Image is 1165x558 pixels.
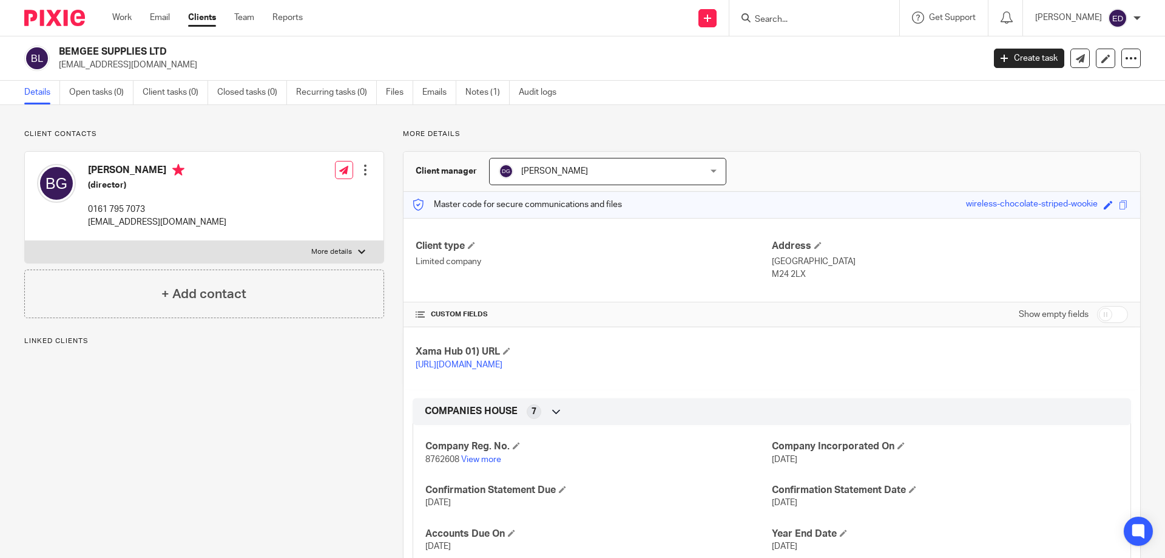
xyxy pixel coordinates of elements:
[311,247,352,257] p: More details
[425,542,451,551] span: [DATE]
[88,203,226,216] p: 0161 795 7073
[188,12,216,24] a: Clients
[425,405,518,418] span: COMPANIES HOUSE
[772,528,1118,540] h4: Year End Date
[416,165,477,177] h3: Client manager
[403,129,1141,139] p: More details
[1035,12,1102,24] p: [PERSON_NAME]
[272,12,303,24] a: Reports
[24,10,85,26] img: Pixie
[772,268,1128,281] p: M24 2LX
[24,336,384,346] p: Linked clients
[37,164,76,203] img: svg%3E
[519,81,566,104] a: Audit logs
[499,164,513,179] img: svg%3E
[386,81,413,104] a: Files
[172,164,184,176] i: Primary
[24,81,60,104] a: Details
[413,199,622,211] p: Master code for secure communications and files
[425,498,451,507] span: [DATE]
[521,167,588,175] span: [PERSON_NAME]
[425,440,772,453] h4: Company Reg. No.
[69,81,133,104] a: Open tasks (0)
[59,46,792,58] h2: BEMGEE SUPPLIES LTD
[994,49,1064,68] a: Create task
[296,81,377,104] a: Recurring tasks (0)
[422,81,456,104] a: Emails
[772,542,797,551] span: [DATE]
[143,81,208,104] a: Client tasks (0)
[88,164,226,179] h4: [PERSON_NAME]
[425,484,772,497] h4: Confirmation Statement Due
[754,15,863,26] input: Search
[88,216,226,228] p: [EMAIL_ADDRESS][DOMAIN_NAME]
[929,13,976,22] span: Get Support
[416,345,772,358] h4: Xama Hub 01) URL
[234,12,254,24] a: Team
[772,440,1118,453] h4: Company Incorporated On
[1108,9,1127,28] img: svg%3E
[416,256,772,268] p: Limited company
[772,484,1118,497] h4: Confirmation Statement Date
[532,406,536,418] span: 7
[24,46,50,71] img: svg%3E
[416,240,772,253] h4: Client type
[150,12,170,24] a: Email
[416,310,772,319] h4: CUSTOM FIELDS
[217,81,287,104] a: Closed tasks (0)
[59,59,976,71] p: [EMAIL_ADDRESS][DOMAIN_NAME]
[425,455,459,464] span: 8762608
[772,256,1128,268] p: [GEOGRAPHIC_DATA]
[465,81,510,104] a: Notes (1)
[112,12,132,24] a: Work
[966,198,1098,212] div: wireless-chocolate-striped-wookie
[772,455,797,464] span: [DATE]
[772,498,797,507] span: [DATE]
[461,455,501,464] a: View more
[1019,308,1089,321] label: Show empty fields
[772,240,1128,253] h4: Address
[416,361,502,369] a: [URL][DOMAIN_NAME]
[161,285,246,304] h4: + Add contact
[88,179,226,191] h5: (director)
[425,528,772,540] h4: Accounts Due On
[24,129,384,139] p: Client contacts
